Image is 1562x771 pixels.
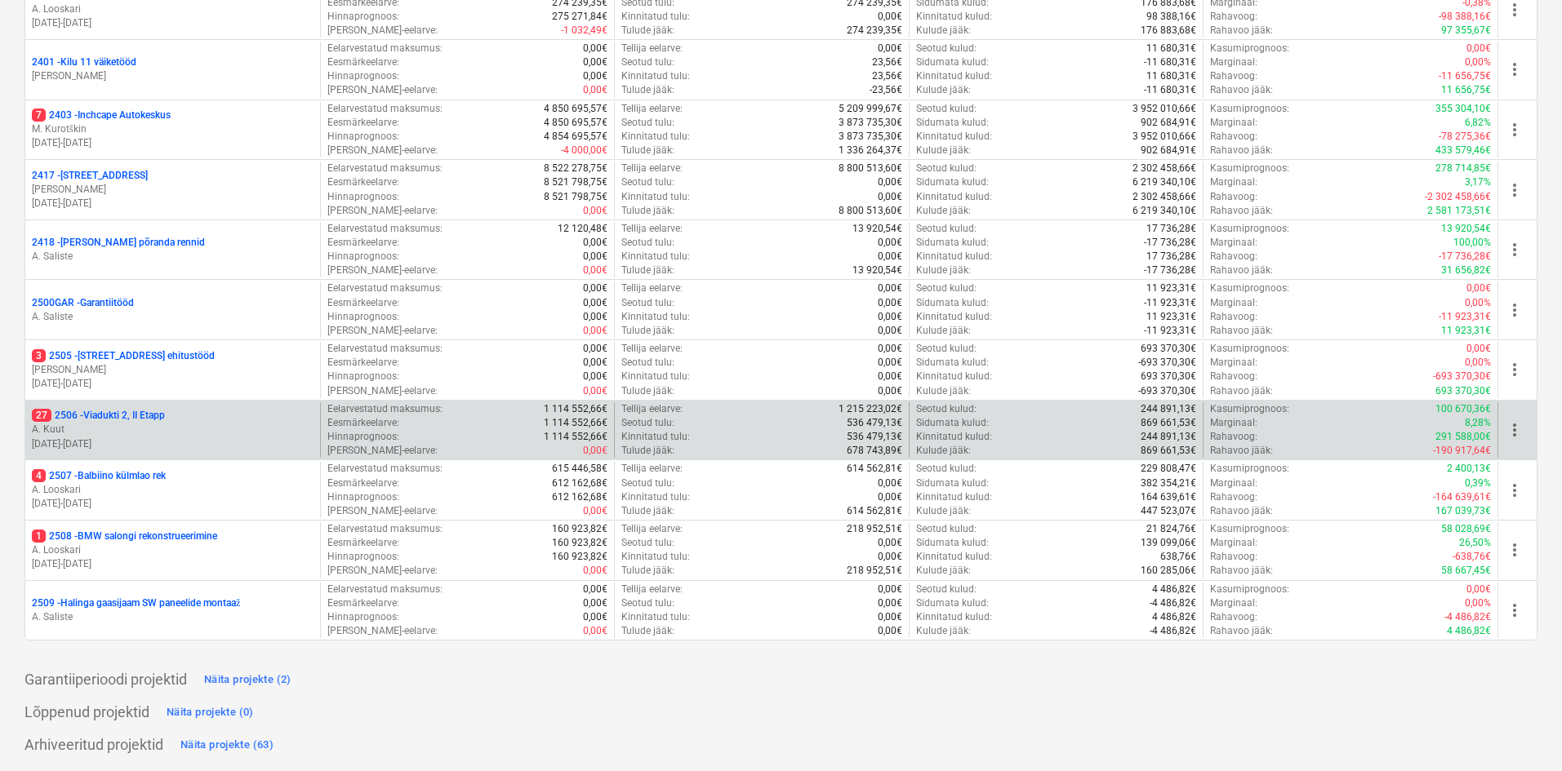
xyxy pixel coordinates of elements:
[1210,42,1289,55] p: Kasumiprognoos :
[621,204,674,218] p: Tulude jääk :
[1210,430,1257,444] p: Rahavoog :
[1141,24,1196,38] p: 176 883,68€
[327,324,438,338] p: [PERSON_NAME]-eelarve :
[916,69,992,83] p: Kinnitatud kulud :
[32,109,171,122] p: 2403 - Inchcape Autokeskus
[621,236,674,250] p: Seotud tulu :
[1210,310,1257,324] p: Rahavoog :
[1210,144,1273,157] p: Rahavoo jääk :
[32,122,314,136] p: M. Kurotškin
[1439,10,1491,24] p: -98 388,16€
[1210,55,1257,69] p: Marginaal :
[1144,55,1196,69] p: -11 680,31€
[32,16,314,30] p: [DATE] - [DATE]
[847,24,902,38] p: 274 239,35€
[583,310,607,324] p: 0,00€
[167,703,254,722] div: Näita projekte (0)
[916,250,992,264] p: Kinnitatud kulud :
[1133,102,1196,116] p: 3 952 010,66€
[1441,324,1491,338] p: 11 923,31€
[583,42,607,55] p: 0,00€
[872,69,902,83] p: 23,56€
[916,222,977,236] p: Seotud kulud :
[916,356,989,370] p: Sidumata kulud :
[872,55,902,69] p: 23,56€
[32,55,136,69] p: 2401 - Kilu 11 väiketööd
[1133,130,1196,144] p: 3 952 010,66€
[32,236,314,264] div: 2418 -[PERSON_NAME] põranda rennidA. Saliste
[852,264,902,277] p: 13 920,54€
[583,236,607,250] p: 0,00€
[1146,281,1196,295] p: 11 923,31€
[1141,144,1196,157] p: 902 684,91€
[162,699,258,725] button: Näita projekte (0)
[1439,130,1491,144] p: -78 275,36€
[1425,190,1491,204] p: -2 302 458,66€
[1210,342,1289,356] p: Kasumiprognoos :
[1144,83,1196,97] p: -11 680,31€
[1435,162,1491,175] p: 278 714,85€
[621,144,674,157] p: Tulude jääk :
[327,175,399,189] p: Eesmärkeelarve :
[621,190,690,204] p: Kinnitatud tulu :
[327,162,443,175] p: Eelarvestatud maksumus :
[1505,180,1524,200] span: more_vert
[916,236,989,250] p: Sidumata kulud :
[916,310,992,324] p: Kinnitatud kulud :
[327,264,438,277] p: [PERSON_NAME]-eelarve :
[878,236,902,250] p: 0,00€
[852,222,902,236] p: 13 920,54€
[1427,204,1491,218] p: 2 581 173,51€
[1210,10,1257,24] p: Rahavoog :
[1441,83,1491,97] p: 11 656,75€
[32,423,314,436] p: A. Kuut
[552,10,607,24] p: 275 271,84€
[1505,420,1524,440] span: more_vert
[916,281,977,295] p: Seotud kulud :
[878,296,902,310] p: 0,00€
[621,324,674,338] p: Tulude jääk :
[621,370,690,383] p: Kinnitatud tulu :
[1210,69,1257,83] p: Rahavoog :
[916,175,989,189] p: Sidumata kulud :
[878,356,902,370] p: 0,00€
[1465,116,1491,130] p: 6,82%
[839,102,902,116] p: 5 209 999,67€
[621,296,674,310] p: Seotud tulu :
[916,402,977,416] p: Seotud kulud :
[327,342,443,356] p: Eelarvestatud maksumus :
[1210,402,1289,416] p: Kasumiprognoos :
[204,671,291,689] div: Näita projekte (2)
[1133,204,1196,218] p: 6 219 340,10€
[583,204,607,218] p: 0,00€
[621,130,690,144] p: Kinnitatud tulu :
[621,416,674,430] p: Seotud tulu :
[1146,69,1196,83] p: 11 680,31€
[32,409,51,422] span: 27
[1465,296,1491,310] p: 0,00%
[839,144,902,157] p: 1 336 264,37€
[32,409,314,450] div: 272506 -Viadukti 2, II EtappA. Kuut[DATE]-[DATE]
[32,250,314,264] p: A. Saliste
[1144,236,1196,250] p: -17 736,28€
[1210,324,1273,338] p: Rahavoo jääk :
[583,55,607,69] p: 0,00€
[32,136,314,150] p: [DATE] - [DATE]
[1141,430,1196,444] p: 244 891,13€
[1210,24,1273,38] p: Rahavoo jääk :
[583,83,607,97] p: 0,00€
[1144,264,1196,277] p: -17 736,28€
[32,169,148,183] p: 2417 - [STREET_ADDRESS]
[32,197,314,210] p: [DATE] - [DATE]
[621,55,674,69] p: Seotud tulu :
[32,349,215,363] p: 2505 - [STREET_ADDRESS] ehitustööd
[1210,356,1257,370] p: Marginaal :
[1435,102,1491,116] p: 355 304,10€
[1210,370,1257,383] p: Rahavoog :
[544,416,607,430] p: 1 114 552,66€
[1210,236,1257,250] p: Marginaal :
[839,162,902,175] p: 8 800 513,60€
[916,416,989,430] p: Sidumata kulud :
[32,363,314,377] p: [PERSON_NAME]
[916,324,971,338] p: Kulude jääk :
